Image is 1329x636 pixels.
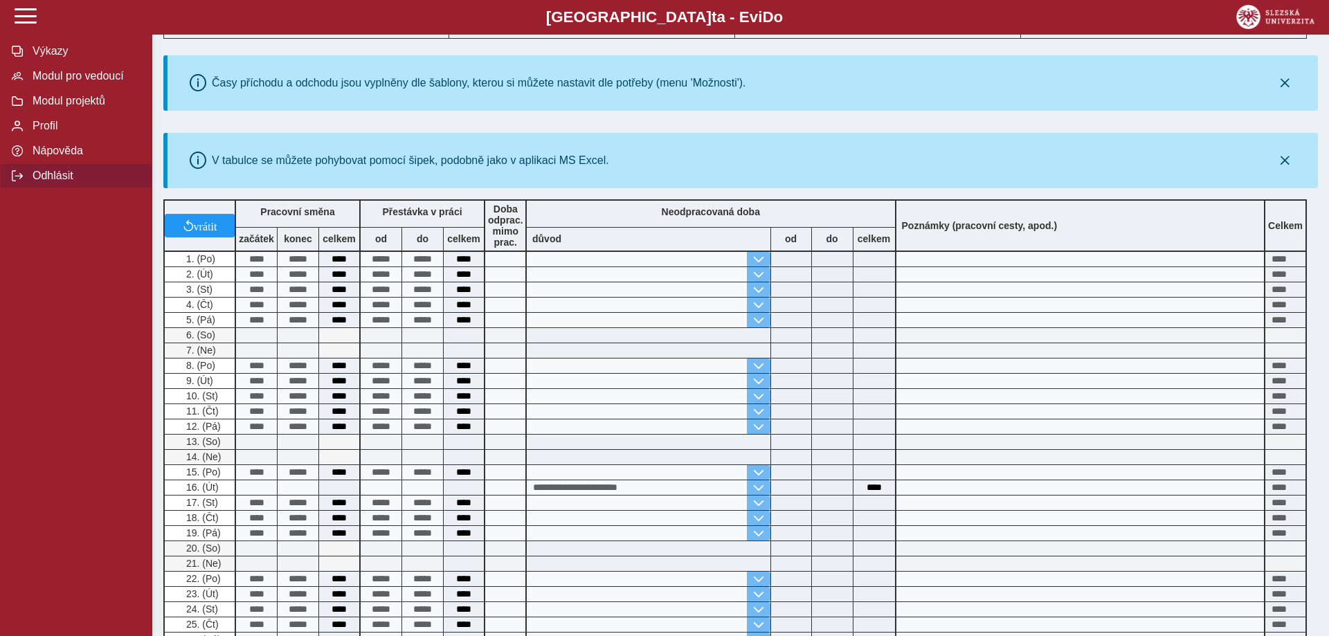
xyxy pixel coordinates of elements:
[183,543,221,554] span: 20. (So)
[361,233,401,244] b: od
[183,390,218,401] span: 10. (St)
[183,253,215,264] span: 1. (Po)
[212,77,746,89] div: Časy příchodu a odchodu jsou vyplněny dle šablony, kterou si můžete nastavit dle potřeby (menu 'M...
[28,95,141,107] span: Modul projektů
[183,284,213,295] span: 3. (St)
[382,206,462,217] b: Přestávka v práci
[183,527,221,538] span: 19. (Pá)
[319,233,359,244] b: celkem
[183,314,215,325] span: 5. (Pá)
[183,436,221,447] span: 13. (So)
[402,233,443,244] b: do
[853,233,895,244] b: celkem
[260,206,334,217] b: Pracovní směna
[896,220,1063,231] b: Poznámky (pracovní cesty, apod.)
[444,233,484,244] b: celkem
[183,573,221,584] span: 22. (Po)
[183,329,215,340] span: 6. (So)
[183,360,215,371] span: 8. (Po)
[183,497,218,508] span: 17. (St)
[236,233,277,244] b: začátek
[183,512,219,523] span: 18. (Čt)
[278,233,318,244] b: konec
[812,233,853,244] b: do
[28,120,141,132] span: Profil
[1236,5,1314,29] img: logo_web_su.png
[28,145,141,157] span: Nápověda
[183,451,221,462] span: 14. (Ne)
[183,603,218,615] span: 24. (St)
[28,170,141,182] span: Odhlásit
[532,233,561,244] b: důvod
[762,8,773,26] span: D
[774,8,784,26] span: o
[165,214,235,237] button: vrátit
[194,220,217,231] span: vrátit
[183,421,221,432] span: 12. (Pá)
[183,406,219,417] span: 11. (Čt)
[183,588,219,599] span: 23. (Út)
[212,154,609,167] div: V tabulce se můžete pohybovat pomocí šipek, podobně jako v aplikaci MS Excel.
[662,206,760,217] b: Neodpracovaná doba
[28,45,141,57] span: Výkazy
[183,619,219,630] span: 25. (Čt)
[771,233,811,244] b: od
[42,8,1287,26] b: [GEOGRAPHIC_DATA] a - Evi
[183,375,213,386] span: 9. (Út)
[183,466,221,478] span: 15. (Po)
[183,269,213,280] span: 2. (Út)
[28,70,141,82] span: Modul pro vedoucí
[183,299,213,310] span: 4. (Čt)
[712,8,716,26] span: t
[1268,220,1303,231] b: Celkem
[183,558,221,569] span: 21. (Ne)
[183,345,216,356] span: 7. (Ne)
[488,203,523,248] b: Doba odprac. mimo prac.
[183,482,219,493] span: 16. (Út)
